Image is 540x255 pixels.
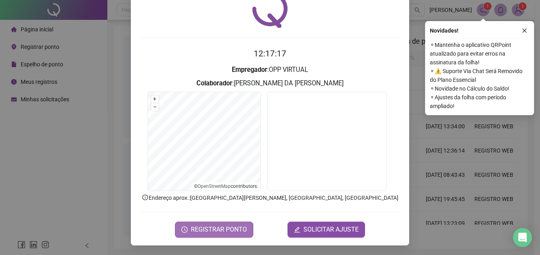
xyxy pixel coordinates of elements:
[140,65,400,75] h3: : OPP VIRTUAL
[151,103,159,111] button: –
[196,79,232,87] strong: Colaborador
[430,93,529,110] span: ⚬ Ajustes da folha com período ampliado!
[140,193,400,202] p: Endereço aprox. : [GEOGRAPHIC_DATA][PERSON_NAME], [GEOGRAPHIC_DATA], [GEOGRAPHIC_DATA]
[194,184,258,189] li: © contributors.
[513,228,532,247] div: Open Intercom Messenger
[430,67,529,84] span: ⚬ ⚠️ Suporte Via Chat Será Removido do Plano Essencial
[303,225,359,234] span: SOLICITAR AJUSTE
[522,28,527,33] span: close
[140,78,400,89] h3: : [PERSON_NAME] DA [PERSON_NAME]
[198,184,231,189] a: OpenStreetMap
[175,222,253,238] button: REGISTRAR PONTO
[254,49,286,58] time: 12:17:17
[430,26,458,35] span: Novidades !
[191,225,247,234] span: REGISTRAR PONTO
[294,226,300,233] span: edit
[151,95,159,103] button: +
[287,222,365,238] button: editSOLICITAR AJUSTE
[142,194,149,201] span: info-circle
[430,41,529,67] span: ⚬ Mantenha o aplicativo QRPoint atualizado para evitar erros na assinatura da folha!
[181,226,188,233] span: clock-circle
[430,84,529,93] span: ⚬ Novidade no Cálculo do Saldo!
[232,66,267,73] strong: Empregador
